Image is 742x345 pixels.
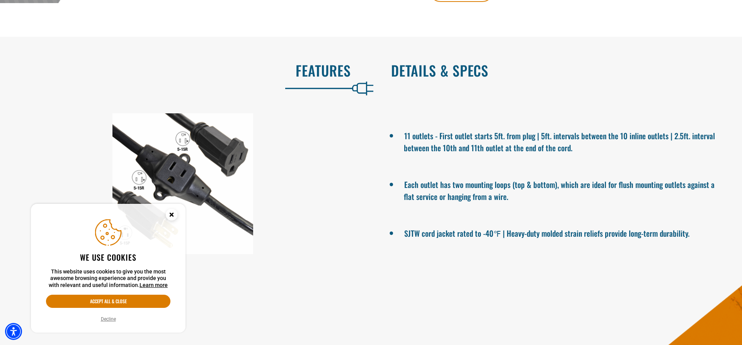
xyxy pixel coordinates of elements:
h2: Features [16,62,351,79]
button: Accept all & close [46,295,170,308]
p: This website uses cookies to give you the most awesome browsing experience and provide you with r... [46,268,170,289]
div: Accessibility Menu [5,323,22,340]
a: This website uses cookies to give you the most awesome browsing experience and provide you with r... [140,282,168,288]
aside: Cookie Consent [31,204,185,333]
h2: We use cookies [46,252,170,262]
li: 11 outlets - First outlet starts 5ft. from plug | 5ft. intervals between the 10 inline outlets | ... [404,128,715,154]
h2: Details & Specs [391,62,726,79]
button: Close this option [158,204,185,228]
li: SJTW cord jacket rated to -40℉ | Heavy-duty molded strain reliefs provide long-term durability. [404,225,715,239]
li: Each outlet has two mounting loops (top & bottom), which are ideal for flush mounting outlets aga... [404,177,715,202]
button: Decline [99,315,118,323]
